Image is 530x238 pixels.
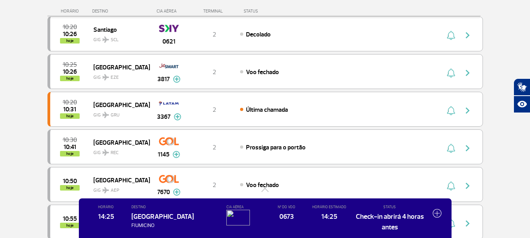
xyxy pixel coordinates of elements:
[60,38,80,44] span: hoje
[93,24,144,35] span: Santiago
[111,112,120,119] span: GRU
[111,74,119,81] span: EZE
[149,9,189,14] div: CIA AÉREA
[63,107,76,112] span: 2025-09-30 10:31:00
[63,100,77,105] span: 2025-09-30 10:20:00
[157,112,171,122] span: 3367
[102,187,109,193] img: destiny_airplane.svg
[64,144,76,150] span: 2025-09-30 10:41:00
[173,76,180,83] img: mais-info-painel-voo.svg
[246,68,279,76] span: Voo fechado
[102,112,109,118] img: destiny_airplane.svg
[157,74,170,84] span: 3817
[63,31,77,37] span: 2025-09-30 10:26:31
[93,32,144,44] span: GIG
[63,69,77,74] span: 2025-09-30 10:26:41
[102,36,109,43] img: destiny_airplane.svg
[111,36,118,44] span: SCL
[157,187,170,197] span: 7670
[158,150,169,159] span: 1145
[60,76,80,81] span: hoje
[463,144,472,153] img: seta-direita-painel-voo.svg
[111,187,119,194] span: AEP
[514,78,530,96] button: Abrir tradutor de língua de sinais.
[447,181,455,191] img: sino-painel-voo.svg
[355,204,424,210] span: STATUS
[50,9,93,14] div: HORÁRIO
[63,62,77,67] span: 2025-09-30 10:25:00
[173,151,180,158] img: mais-info-painel-voo.svg
[355,211,424,232] span: Check-in abrirá 4 horas antes
[463,68,472,78] img: seta-direita-painel-voo.svg
[111,149,118,156] span: REC
[447,144,455,153] img: sino-painel-voo.svg
[93,100,144,110] span: [GEOGRAPHIC_DATA]
[514,96,530,113] button: Abrir recursos assistivos.
[463,31,472,40] img: seta-direita-painel-voo.svg
[93,107,144,119] span: GIG
[60,151,80,156] span: hoje
[89,211,124,222] span: 14:25
[312,204,347,210] span: HORÁRIO ESTIMADO
[93,183,144,194] span: GIG
[447,106,455,115] img: sino-painel-voo.svg
[189,9,240,14] div: TERMINAL
[213,68,216,76] span: 2
[240,9,304,14] div: STATUS
[463,181,472,191] img: seta-direita-painel-voo.svg
[102,74,109,80] img: destiny_airplane.svg
[89,204,124,210] span: HORÁRIO
[93,70,144,81] span: GIG
[60,113,80,119] span: hoje
[447,68,455,78] img: sino-painel-voo.svg
[213,31,216,38] span: 2
[213,181,216,189] span: 2
[226,204,261,210] span: CIA AÉREA
[269,204,304,210] span: Nº DO VOO
[102,149,109,156] img: destiny_airplane.svg
[246,181,279,189] span: Voo fechado
[93,62,144,72] span: [GEOGRAPHIC_DATA]
[131,212,194,221] span: [GEOGRAPHIC_DATA]
[60,185,80,191] span: hoje
[246,106,288,114] span: Última chamada
[269,211,304,222] span: 0673
[93,175,144,185] span: [GEOGRAPHIC_DATA]
[514,78,530,113] div: Plugin de acessibilidade da Hand Talk.
[93,145,144,156] span: GIG
[213,106,216,114] span: 2
[246,144,306,151] span: Prossiga para o portão
[174,113,181,120] img: mais-info-painel-voo.svg
[312,211,347,222] span: 14:25
[173,189,180,196] img: mais-info-painel-voo.svg
[92,9,149,14] div: DESTINO
[162,37,175,46] span: 0621
[63,137,77,143] span: 2025-09-30 10:30:00
[93,137,144,147] span: [GEOGRAPHIC_DATA]
[213,144,216,151] span: 2
[463,106,472,115] img: seta-direita-painel-voo.svg
[131,204,219,210] span: DESTINO
[131,222,219,229] span: FIUMICINO
[447,31,455,40] img: sino-painel-voo.svg
[63,178,77,184] span: 2025-09-30 10:50:00
[246,31,271,38] span: Decolado
[63,24,77,30] span: 2025-09-30 10:20:00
